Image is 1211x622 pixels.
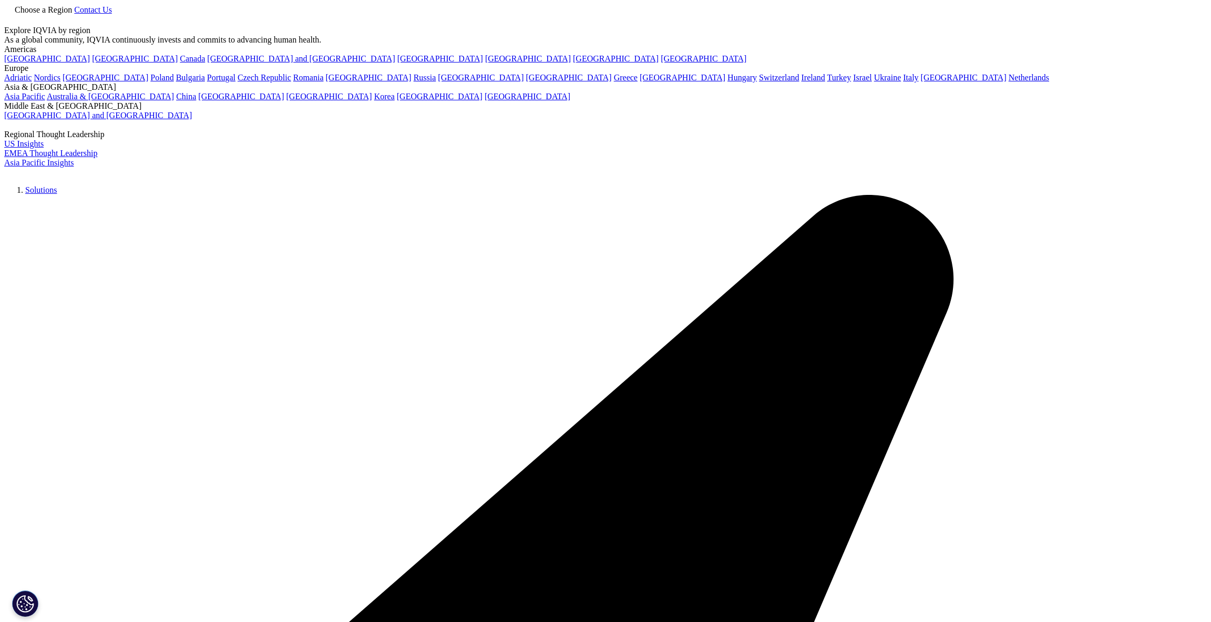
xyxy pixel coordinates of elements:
a: Solutions [25,185,57,194]
a: Israel [853,73,872,82]
a: Hungary [727,73,757,82]
a: Australia & [GEOGRAPHIC_DATA] [47,92,174,101]
a: [GEOGRAPHIC_DATA] [63,73,148,82]
a: EMEA Thought Leadership [4,149,97,158]
a: US Insights [4,139,44,148]
a: [GEOGRAPHIC_DATA] and [GEOGRAPHIC_DATA] [4,111,192,120]
a: Asia Pacific Insights [4,158,74,167]
div: As a global community, IQVIA continuously invests and commits to advancing human health. [4,35,1207,45]
a: Canada [180,54,205,63]
a: Turkey [827,73,851,82]
div: Regional Thought Leadership [4,130,1207,139]
div: Americas [4,45,1207,54]
a: Switzerland [759,73,799,82]
a: [GEOGRAPHIC_DATA] [198,92,284,101]
div: Explore IQVIA by region [4,26,1207,35]
a: Czech Republic [238,73,291,82]
a: [GEOGRAPHIC_DATA] [485,92,570,101]
div: Europe [4,64,1207,73]
a: Italy [903,73,918,82]
a: [GEOGRAPHIC_DATA] [397,92,483,101]
a: Asia Pacific [4,92,45,101]
div: Asia & [GEOGRAPHIC_DATA] [4,82,1207,92]
a: Nordics [34,73,60,82]
a: [GEOGRAPHIC_DATA] [4,54,90,63]
div: Middle East & [GEOGRAPHIC_DATA] [4,101,1207,111]
a: [GEOGRAPHIC_DATA] [921,73,1007,82]
a: Russia [414,73,436,82]
a: [GEOGRAPHIC_DATA] [485,54,571,63]
a: Contact Us [74,5,112,14]
a: Netherlands [1009,73,1049,82]
a: [GEOGRAPHIC_DATA] [573,54,659,63]
a: Greece [614,73,638,82]
a: Ukraine [874,73,901,82]
a: [GEOGRAPHIC_DATA] [286,92,372,101]
a: Ireland [802,73,825,82]
a: [GEOGRAPHIC_DATA] [526,73,612,82]
a: [GEOGRAPHIC_DATA] and [GEOGRAPHIC_DATA] [207,54,395,63]
a: [GEOGRAPHIC_DATA] [326,73,412,82]
a: Korea [374,92,395,101]
a: [GEOGRAPHIC_DATA] [661,54,746,63]
button: 쿠키 설정 [12,590,38,617]
a: Bulgaria [176,73,205,82]
a: Adriatic [4,73,32,82]
a: [GEOGRAPHIC_DATA] [92,54,178,63]
a: China [176,92,196,101]
a: Romania [293,73,324,82]
a: Portugal [207,73,235,82]
a: [GEOGRAPHIC_DATA] [438,73,524,82]
a: [GEOGRAPHIC_DATA] [397,54,483,63]
span: Choose a Region [15,5,72,14]
a: Poland [150,73,173,82]
a: [GEOGRAPHIC_DATA] [640,73,725,82]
